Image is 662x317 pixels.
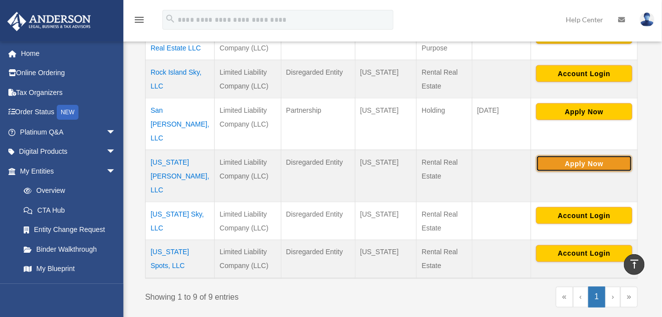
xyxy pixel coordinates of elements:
a: Binder Walkthrough [14,239,126,259]
i: search [165,13,176,24]
div: Showing 1 to 9 of 9 entries [145,287,384,305]
td: Rental Real Estate [417,202,472,240]
td: [US_STATE] [355,240,417,278]
td: Holding [417,98,472,150]
span: arrow_drop_down [106,122,126,142]
a: Entity Change Request [14,220,126,240]
a: Account Login [536,69,632,77]
img: Anderson Advisors Platinum Portal [4,12,94,31]
a: Account Login [536,249,632,257]
a: First [556,287,573,308]
td: Limited Liability Company (LLC) [215,150,281,202]
a: CTA Hub [14,200,126,220]
td: [US_STATE][PERSON_NAME], LLC [146,150,215,202]
td: Rental Real Estate [417,60,472,98]
td: Limited Liability Company (LLC) [215,98,281,150]
a: Online Ordering [7,63,131,83]
td: Rock Island Sky, LLC [146,60,215,98]
td: Disregarded Entity [281,150,355,202]
a: Platinum Q&Aarrow_drop_down [7,122,131,142]
td: Rental Real Estate [417,240,472,278]
td: [US_STATE] [355,60,417,98]
button: Apply Now [536,155,632,172]
button: Account Login [536,245,632,262]
a: Home [7,44,131,63]
a: My Blueprint [14,259,126,279]
td: Partnership [281,98,355,150]
button: Apply Now [536,103,632,120]
div: NEW [57,105,78,120]
a: Order StatusNEW [7,102,131,123]
a: menu [133,17,145,26]
i: vertical_align_top [628,258,640,270]
td: [US_STATE] [355,98,417,150]
td: Limited Liability Company (LLC) [215,240,281,278]
a: Overview [14,181,121,201]
td: Disregarded Entity [281,240,355,278]
td: [US_STATE] [355,202,417,240]
i: menu [133,14,145,26]
td: Disregarded Entity [281,202,355,240]
button: Account Login [536,207,632,224]
td: [US_STATE] Spots, LLC [146,240,215,278]
td: Rental Real Estate [417,150,472,202]
button: Account Login [536,65,632,82]
a: Account Login [536,211,632,219]
td: [DATE] [472,98,531,150]
a: Tax Due Dates [14,278,126,298]
td: [US_STATE] [355,150,417,202]
img: User Pic [640,12,655,27]
td: Disregarded Entity [281,60,355,98]
a: My Entitiesarrow_drop_down [7,161,126,181]
td: Limited Liability Company (LLC) [215,202,281,240]
td: Limited Liability Company (LLC) [215,60,281,98]
td: [US_STATE] Sky, LLC [146,202,215,240]
td: San [PERSON_NAME], LLC [146,98,215,150]
a: Digital Productsarrow_drop_down [7,142,131,162]
span: arrow_drop_down [106,142,126,162]
a: vertical_align_top [624,254,645,275]
a: Tax Organizers [7,83,131,102]
span: arrow_drop_down [106,161,126,181]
